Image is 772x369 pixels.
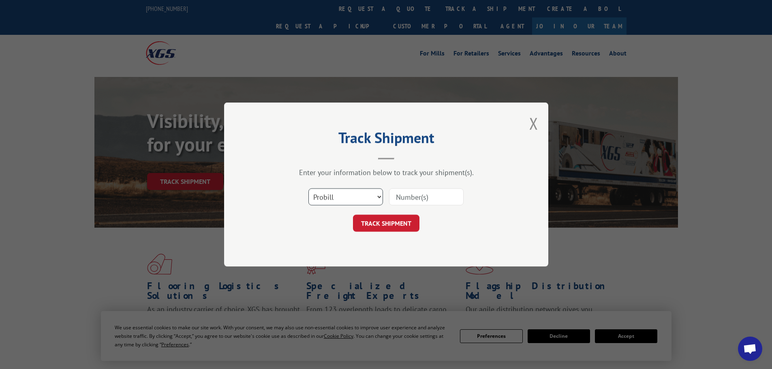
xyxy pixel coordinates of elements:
[529,113,538,134] button: Close modal
[265,132,508,147] h2: Track Shipment
[738,337,762,361] div: Open chat
[265,168,508,177] div: Enter your information below to track your shipment(s).
[353,215,419,232] button: TRACK SHIPMENT
[389,188,464,205] input: Number(s)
